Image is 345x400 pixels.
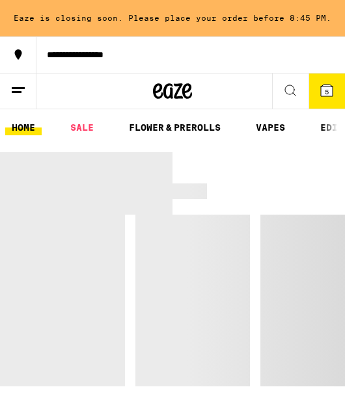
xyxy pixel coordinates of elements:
[5,120,42,135] a: HOME
[122,120,227,135] a: FLOWER & PREROLLS
[249,120,292,135] a: VAPES
[64,120,100,135] a: SALE
[309,73,345,109] button: 5
[325,88,329,96] span: 5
